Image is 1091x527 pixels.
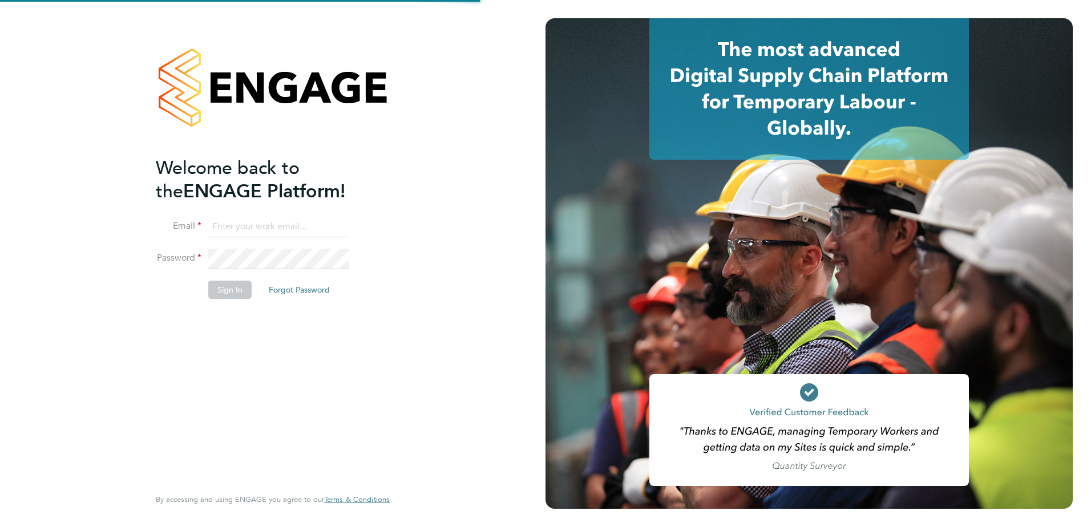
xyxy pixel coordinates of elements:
h2: ENGAGE Platform! [156,156,378,203]
span: By accessing and using ENGAGE you agree to our [156,494,390,504]
label: Email [156,220,201,232]
span: Welcome back to the [156,157,300,202]
label: Password [156,252,201,264]
input: Enter your work email... [208,217,349,237]
button: Sign In [208,281,252,299]
button: Forgot Password [260,281,339,299]
a: Terms & Conditions [324,495,390,504]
